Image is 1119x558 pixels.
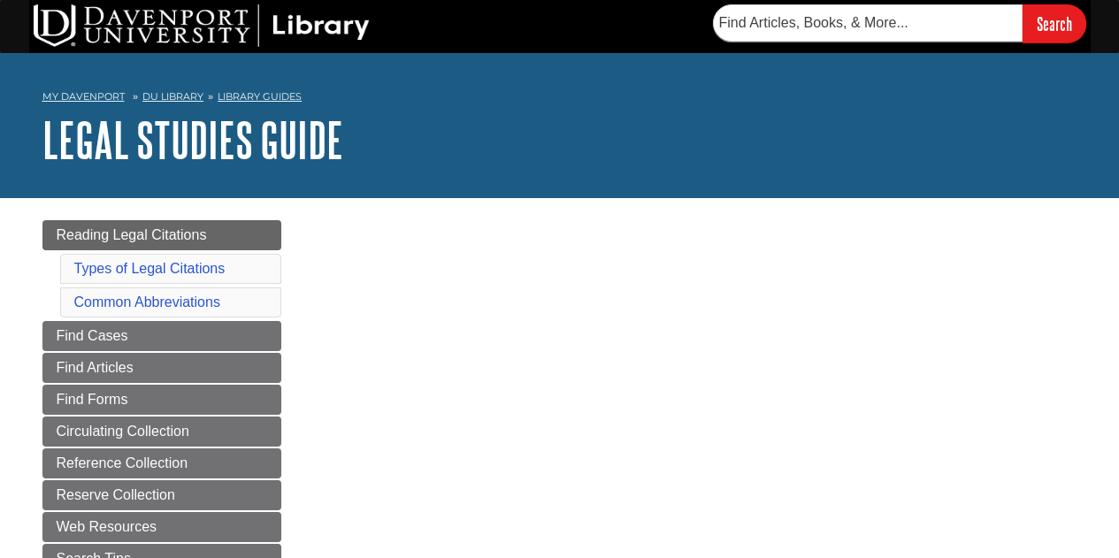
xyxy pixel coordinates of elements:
a: Common Abbreviations [74,294,220,310]
a: My Davenport [42,89,125,104]
form: Searches DU Library's articles, books, and more [713,4,1086,42]
a: Web Resources [42,512,281,542]
a: Find Cases [42,321,281,351]
img: DU Library [34,4,370,47]
span: Find Articles [57,360,134,375]
a: Reference Collection [42,448,281,478]
a: DU Library [142,90,203,103]
a: Reserve Collection [42,480,281,510]
a: Legal Studies Guide [42,112,343,167]
nav: breadcrumb [42,85,1077,113]
span: Circulating Collection [57,424,189,439]
a: Types of Legal Citations [74,261,226,276]
a: Reading Legal Citations [42,220,281,250]
span: Find Forms [57,392,128,407]
span: Reference Collection [57,455,188,470]
a: Find Articles [42,353,281,383]
a: Find Forms [42,385,281,415]
span: Web Resources [57,519,157,534]
input: Search [1023,4,1086,42]
a: Library Guides [218,90,302,103]
span: Find Cases [57,328,128,343]
span: Reading Legal Citations [57,227,207,242]
input: Find Articles, Books, & More... [713,4,1023,42]
span: Reserve Collection [57,487,175,502]
a: Circulating Collection [42,417,281,447]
